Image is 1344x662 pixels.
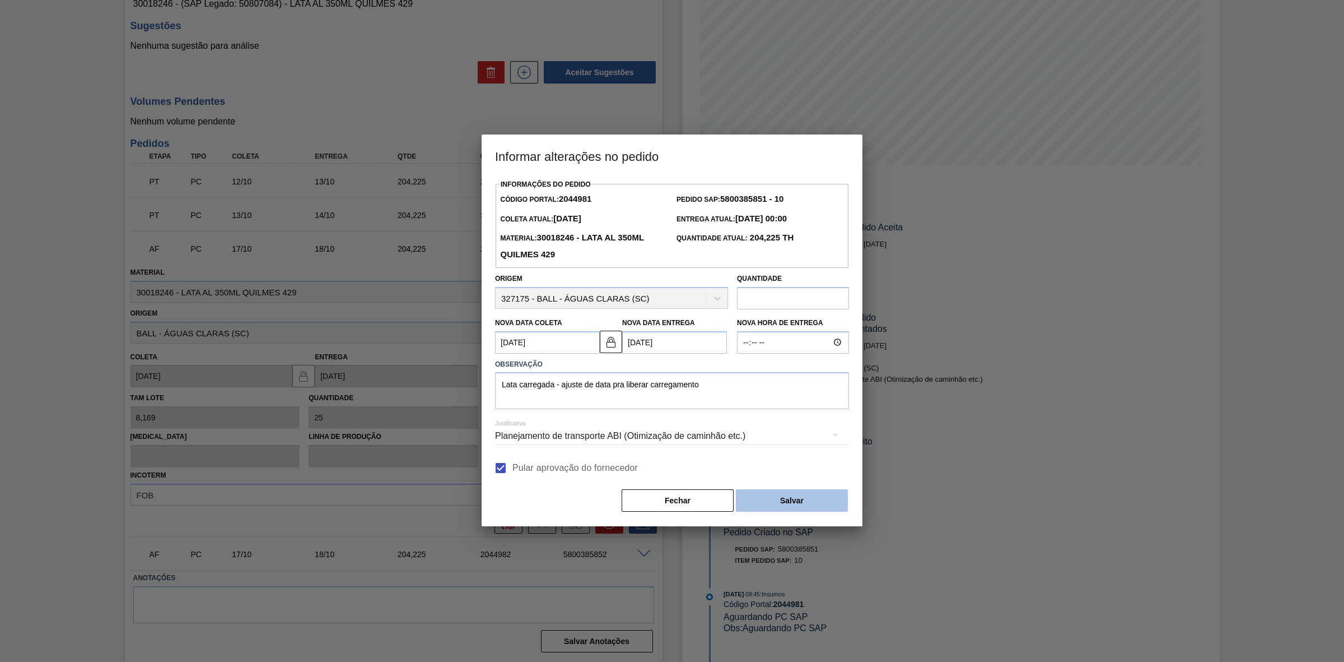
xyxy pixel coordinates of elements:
[501,180,591,188] label: Informações do Pedido
[676,215,787,223] span: Entrega Atual:
[600,331,622,353] button: locked
[735,214,787,223] strong: [DATE] 00:00
[559,194,591,203] strong: 2044981
[482,135,862,177] h3: Informar alterações no pedido
[500,215,581,223] span: Coleta Atual:
[676,196,783,203] span: Pedido SAP:
[622,319,695,327] label: Nova Data Entrega
[495,357,849,373] label: Observação
[495,420,849,452] div: Planejamento de transporte ABI (Otimização de caminhão etc.)
[748,233,794,242] strong: 204,225 TH
[720,194,783,203] strong: 5800385851 - 10
[495,331,600,354] input: dd/mm/yyyy
[622,489,734,512] button: Fechar
[737,315,849,331] label: Nova Hora de Entrega
[495,275,522,283] label: Origem
[622,331,727,354] input: dd/mm/yyyy
[495,319,562,327] label: Nova Data Coleta
[500,234,643,259] span: Material:
[604,335,618,349] img: locked
[553,214,581,223] strong: [DATE]
[500,196,591,203] span: Código Portal:
[736,489,848,512] button: Salvar
[676,234,794,242] span: Quantidade Atual:
[512,461,638,475] span: Pular aprovação do fornecedor
[500,233,643,259] strong: 30018246 - LATA AL 350ML QUILMES 429
[737,275,782,283] label: Quantidade
[495,372,849,409] textarea: Lata carregada - ajuste de data pra liberar carregamento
